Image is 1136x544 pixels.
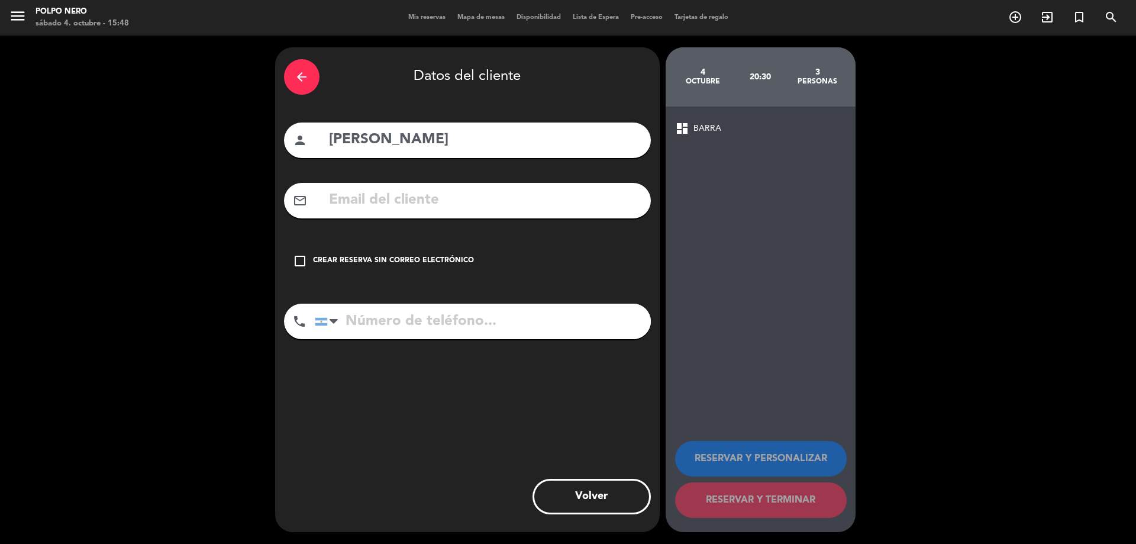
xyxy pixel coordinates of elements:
span: Mapa de mesas [451,14,511,21]
button: RESERVAR Y PERSONALIZAR [675,441,847,477]
div: sábado 4. octubre - 15:48 [35,18,129,30]
div: Datos del cliente [284,56,651,98]
button: Volver [532,479,651,514]
button: RESERVAR Y TERMINAR [675,482,847,518]
span: Mis reservas [402,14,451,21]
i: person [293,133,307,147]
span: Pre-acceso [625,14,669,21]
span: dashboard [675,121,689,136]
i: search [1104,10,1118,24]
i: add_circle_outline [1008,10,1022,24]
div: octubre [674,77,732,86]
div: personas [789,77,846,86]
div: Polpo Nero [35,6,129,18]
div: Crear reserva sin correo electrónico [313,255,474,267]
i: exit_to_app [1040,10,1054,24]
i: check_box_outline_blank [293,254,307,268]
div: 20:30 [731,56,789,98]
i: phone [292,314,306,329]
div: 4 [674,67,732,77]
div: Argentina: +54 [315,304,343,339]
div: 3 [789,67,846,77]
span: Tarjetas de regalo [669,14,734,21]
button: menu [9,7,27,29]
i: arrow_back [295,70,309,84]
i: mail_outline [293,194,307,208]
i: menu [9,7,27,25]
input: Número de teléfono... [315,304,651,339]
span: BARRA [693,122,721,136]
i: turned_in_not [1072,10,1086,24]
input: Nombre del cliente [328,128,642,152]
input: Email del cliente [328,188,642,213]
span: Lista de Espera [567,14,625,21]
span: Disponibilidad [511,14,567,21]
